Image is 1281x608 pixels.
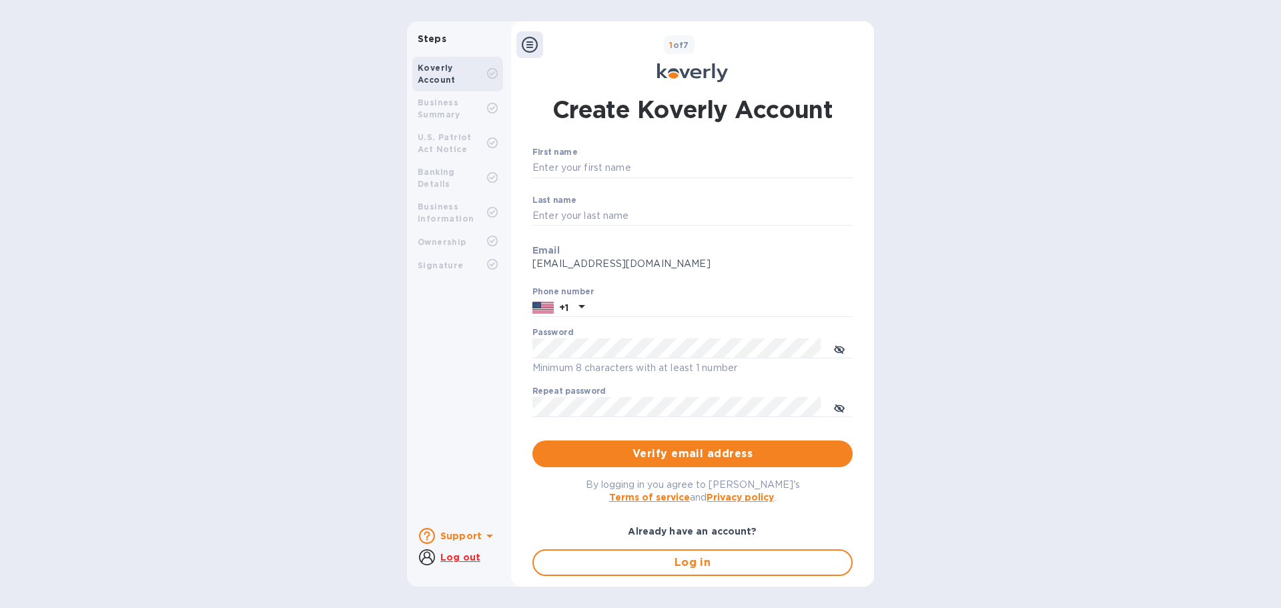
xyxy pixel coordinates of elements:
a: Privacy policy [707,492,774,503]
b: Already have an account? [628,526,757,537]
button: toggle password visibility [826,335,853,362]
a: Terms of service [609,492,690,503]
input: Enter your last name [532,206,853,226]
b: Steps [418,33,446,44]
b: Email [532,245,560,256]
b: Business Information [418,202,474,224]
button: toggle password visibility [826,394,853,420]
img: US [532,300,554,315]
b: Support [440,531,482,541]
label: First name [532,149,577,157]
label: Repeat password [532,388,606,396]
b: U.S. Patriot Act Notice [418,132,472,154]
b: Koverly Account [418,63,456,85]
b: Signature [418,260,464,270]
span: 1 [669,40,673,50]
label: Last name [532,196,576,204]
button: Verify email address [532,440,853,467]
u: Log out [440,552,480,563]
b: Ownership [418,237,466,247]
span: Log in [544,555,841,571]
span: By logging in you agree to [PERSON_NAME]'s and . [586,479,800,503]
label: Phone number [532,288,594,296]
b: Banking Details [418,167,455,189]
p: Minimum 8 characters with at least 1 number [532,360,853,376]
p: [EMAIL_ADDRESS][DOMAIN_NAME] [532,257,853,271]
b: Business Summary [418,97,460,119]
input: Enter your first name [532,158,853,178]
b: of 7 [669,40,689,50]
button: Log in [532,549,853,576]
span: Verify email address [543,446,842,462]
h1: Create Koverly Account [552,93,833,126]
label: Password [532,329,573,337]
p: +1 [559,301,568,314]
